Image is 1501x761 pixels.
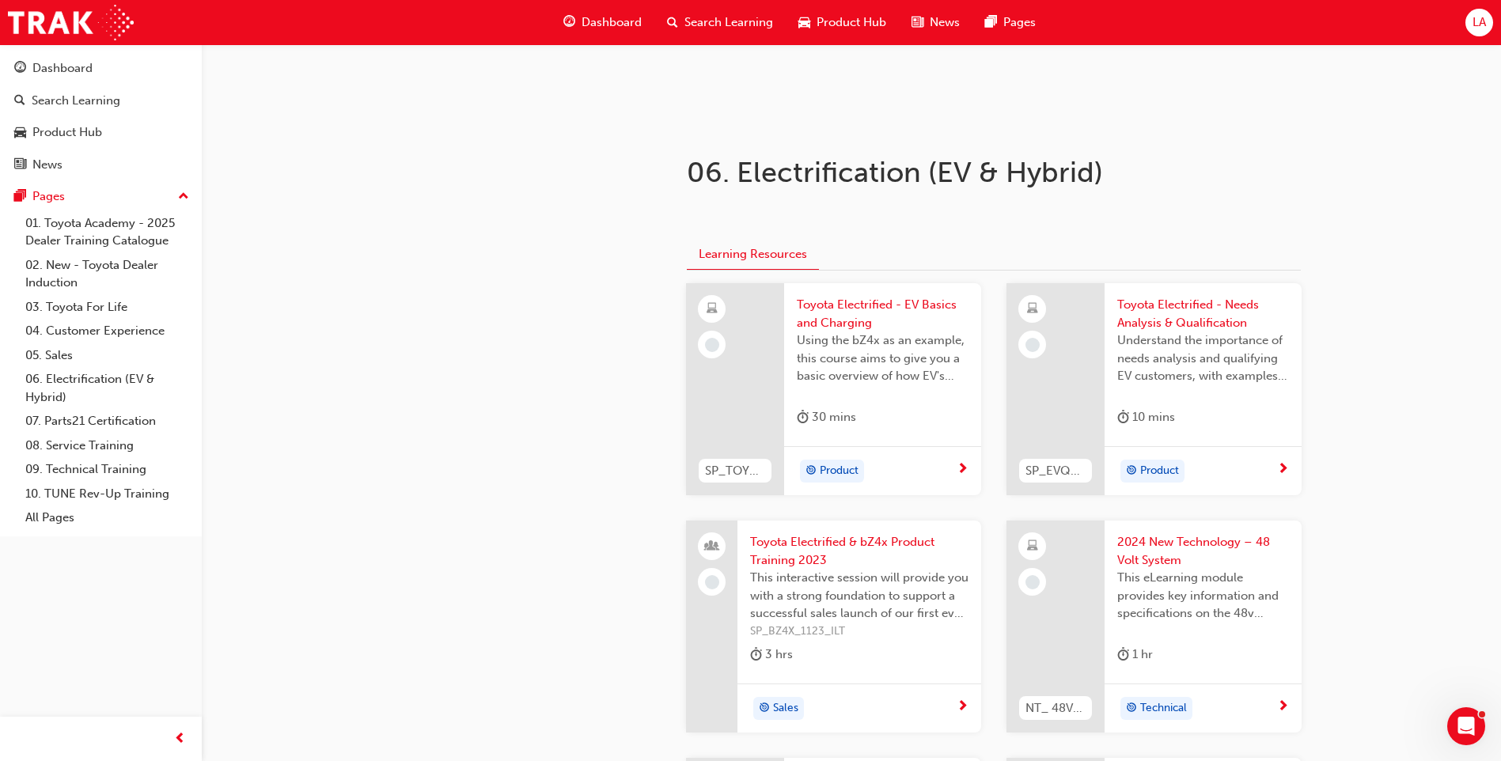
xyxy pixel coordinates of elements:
[797,407,809,427] span: duration-icon
[174,729,186,749] span: prev-icon
[1277,463,1289,477] span: next-icon
[1140,699,1187,717] span: Technical
[1025,462,1086,480] span: SP_EVQUALIFICATION_1223
[6,182,195,211] button: Pages
[19,367,195,409] a: 06. Electrification (EV & Hybrid)
[705,575,719,589] span: learningRecordVerb_NONE-icon
[1140,462,1179,480] span: Product
[654,6,786,39] a: search-iconSearch Learning
[707,299,718,320] span: learningResourceType_ELEARNING-icon
[32,92,120,110] div: Search Learning
[19,505,195,530] a: All Pages
[14,158,26,172] span: news-icon
[687,155,1206,190] h1: 06. Electrification (EV & Hybrid)
[759,699,770,719] span: target-icon
[1117,645,1153,664] div: 1 hr
[686,283,981,495] a: SP_TOYBEVBASICS_ELToyota Electrified - EV Basics and ChargingUsing the bZ4x as an example, this c...
[1025,575,1040,589] span: learningRecordVerb_NONE-icon
[1003,13,1036,32] span: Pages
[19,319,195,343] a: 04. Customer Experience
[32,59,93,78] div: Dashboard
[930,13,960,32] span: News
[686,521,981,733] a: Toyota Electrified & bZ4x Product Training 2023This interactive session will provide you with a s...
[32,187,65,206] div: Pages
[1117,533,1289,569] span: 2024 New Technology – 48 Volt System
[1277,700,1289,714] span: next-icon
[1117,331,1289,385] span: Understand the importance of needs analysis and qualifying EV customers, with examples of how to ...
[8,5,134,40] img: Trak
[582,13,642,32] span: Dashboard
[1126,461,1137,482] span: target-icon
[899,6,972,39] a: news-iconNews
[19,482,195,506] a: 10. TUNE Rev-Up Training
[6,54,195,83] a: Dashboard
[705,338,719,352] span: learningRecordVerb_NONE-icon
[750,533,968,569] span: Toyota Electrified & bZ4x Product Training 2023
[1117,645,1129,664] span: duration-icon
[14,94,25,108] span: search-icon
[1117,407,1129,427] span: duration-icon
[750,645,793,664] div: 3 hrs
[1027,536,1038,557] span: learningResourceType_ELEARNING-icon
[1117,296,1289,331] span: Toyota Electrified - Needs Analysis & Qualification
[750,645,762,664] span: duration-icon
[1465,9,1493,36] button: LA
[985,13,997,32] span: pages-icon
[817,13,886,32] span: Product Hub
[797,407,856,427] div: 30 mins
[798,13,810,32] span: car-icon
[1117,569,1289,623] span: This eLearning module provides key information and specifications on the 48v System associated wi...
[32,156,63,174] div: News
[972,6,1048,39] a: pages-iconPages
[19,457,195,482] a: 09. Technical Training
[1447,707,1485,745] iframe: Intercom live chat
[957,700,968,714] span: next-icon
[1025,699,1086,717] span: NT_ 48V MILD HYBRID_032024
[6,51,195,182] button: DashboardSearch LearningProduct HubNews
[19,409,195,434] a: 07. Parts21 Certification
[1006,521,1302,733] a: NT_ 48V MILD HYBRID_0320242024 New Technology – 48 Volt SystemThis eLearning module provides key ...
[687,240,819,271] button: Learning Resources
[750,623,968,641] span: SP_BZ4X_1123_ILT
[14,62,26,76] span: guage-icon
[551,6,654,39] a: guage-iconDashboard
[773,699,798,717] span: Sales
[667,13,678,32] span: search-icon
[786,6,899,39] a: car-iconProduct Hub
[797,296,968,331] span: Toyota Electrified - EV Basics and Charging
[957,463,968,477] span: next-icon
[563,13,575,32] span: guage-icon
[684,13,773,32] span: Search Learning
[1117,407,1175,427] div: 10 mins
[178,187,189,207] span: up-icon
[707,536,718,557] span: people-icon
[19,211,195,253] a: 01. Toyota Academy - 2025 Dealer Training Catalogue
[1126,699,1137,719] span: target-icon
[1027,299,1038,320] span: learningResourceType_ELEARNING-icon
[1473,13,1486,32] span: LA
[1025,338,1040,352] span: learningRecordVerb_NONE-icon
[19,434,195,458] a: 08. Service Training
[750,569,968,623] span: This interactive session will provide you with a strong foundation to support a successful sales ...
[32,123,102,142] div: Product Hub
[705,462,765,480] span: SP_TOYBEVBASICS_EL
[14,190,26,204] span: pages-icon
[912,13,923,32] span: news-icon
[14,126,26,140] span: car-icon
[6,86,195,115] a: Search Learning
[820,462,859,480] span: Product
[19,253,195,295] a: 02. New - Toyota Dealer Induction
[797,331,968,385] span: Using the bZ4x as an example, this course aims to give you a basic overview of how EV's work, how...
[6,118,195,147] a: Product Hub
[1006,283,1302,495] a: SP_EVQUALIFICATION_1223Toyota Electrified - Needs Analysis & QualificationUnderstand the importan...
[19,343,195,368] a: 05. Sales
[6,150,195,180] a: News
[19,295,195,320] a: 03. Toyota For Life
[805,461,817,482] span: target-icon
